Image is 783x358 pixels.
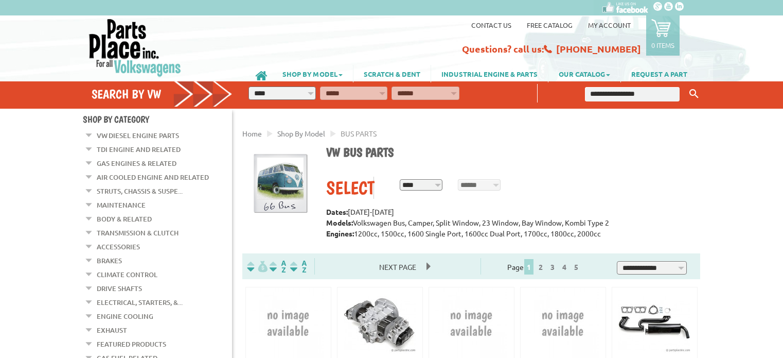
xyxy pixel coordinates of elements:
[686,86,702,103] button: Keyword Search
[646,15,680,56] a: 0 items
[97,184,183,198] a: Struts, Chassis & Suspe...
[341,129,377,138] span: BUS PARTS
[97,268,157,281] a: Climate Control
[560,262,569,271] a: 4
[242,129,262,138] a: Home
[326,229,354,238] strong: Engines:
[369,259,426,275] span: Next Page
[548,65,620,82] a: OUR CATALOG
[527,21,573,29] a: Free Catalog
[97,171,209,184] a: Air Cooled Engine and Related
[548,262,557,271] a: 3
[97,157,176,170] a: Gas Engines & Related
[326,218,353,227] strong: Models:
[588,21,631,29] a: My Account
[97,226,179,240] a: Transmission & Clutch
[326,177,373,199] div: Select
[481,258,609,275] div: Page
[353,65,431,82] a: SCRATCH & DENT
[83,114,232,125] h4: Shop By Category
[97,310,153,323] a: Engine Cooling
[97,129,179,142] a: VW Diesel Engine Parts
[97,296,183,309] a: Electrical, Starters, &...
[97,143,181,156] a: TDI Engine and Related
[268,261,288,272] img: Sort by Headline
[471,21,511,29] a: Contact us
[369,262,426,271] a: Next Page
[97,212,152,226] a: Body & Related
[247,261,268,272] img: filterpricelow.svg
[621,65,698,82] a: REQUEST A PART
[88,18,182,77] img: Parts Place Inc!
[97,323,127,337] a: Exhaust
[536,262,545,271] a: 2
[92,87,233,101] h4: Search by VW
[326,207,692,239] p: [DATE]-[DATE] Volkswagen Bus, Camper, Split Window, 23 Window, Bay Window, Kombi Type 2 1200cc, 1...
[97,198,146,212] a: Maintenance
[326,145,692,161] h1: VW Bus parts
[277,129,325,138] a: Shop By Model
[97,254,122,267] a: Brakes
[97,240,140,253] a: Accessories
[250,154,311,214] img: Bus
[288,261,309,272] img: Sort by Sales Rank
[572,262,581,271] a: 5
[272,65,353,82] a: SHOP BY MODEL
[431,65,548,82] a: INDUSTRIAL ENGINE & PARTS
[97,337,166,351] a: Featured Products
[97,282,142,295] a: Drive Shafts
[524,259,533,275] span: 1
[651,41,674,49] p: 0 items
[326,207,348,216] strong: Dates:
